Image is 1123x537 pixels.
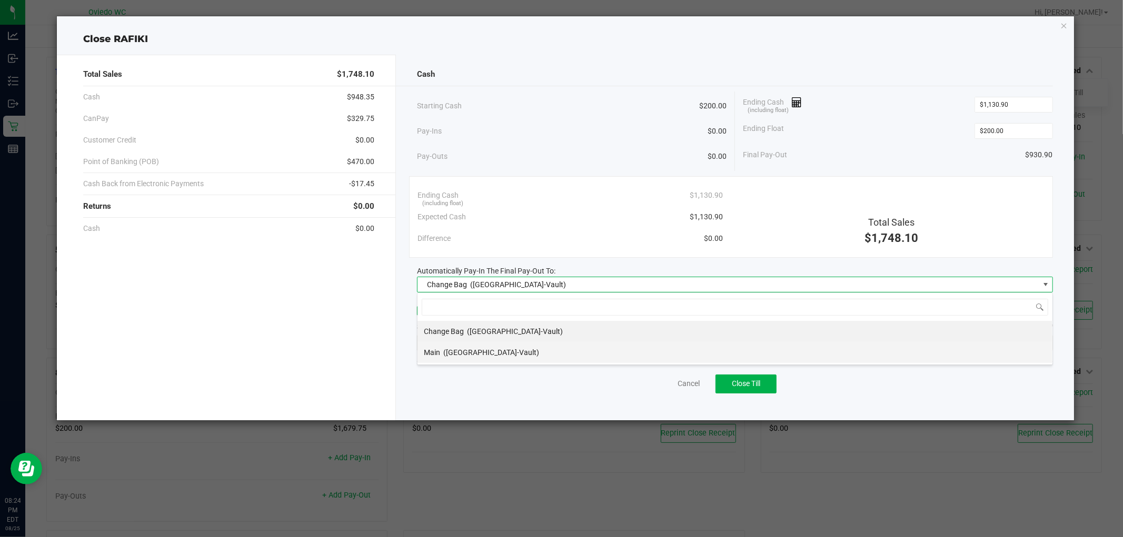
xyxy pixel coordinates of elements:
[57,32,1074,46] div: Close RAFIKI
[470,280,566,289] span: ([GEOGRAPHIC_DATA]-Vault)
[11,453,42,484] iframe: Resource center
[678,378,700,389] a: Cancel
[418,233,451,244] span: Difference
[355,135,374,146] span: $0.00
[83,195,374,218] div: Returns
[347,92,374,103] span: $948.35
[347,156,374,167] span: $470.00
[748,106,789,115] span: (including float)
[417,68,435,80] span: Cash
[83,92,100,103] span: Cash
[690,211,723,222] span: $1,130.90
[424,348,440,357] span: Main
[83,223,100,234] span: Cash
[708,126,727,137] span: $0.00
[83,178,204,189] span: Cash Back from Electronic Payments
[349,178,374,189] span: -$17.45
[743,123,784,139] span: Ending Float
[868,217,915,228] span: Total Sales
[417,100,462,112] span: Starting Cash
[732,379,760,388] span: Close Till
[690,190,723,201] span: $1,130.90
[467,327,563,336] span: ([GEOGRAPHIC_DATA]-Vault)
[417,267,555,275] span: Automatically Pay-In The Final Pay-Out To:
[708,151,727,162] span: $0.00
[864,231,918,245] span: $1,748.10
[443,348,539,357] span: ([GEOGRAPHIC_DATA]-Vault)
[424,327,464,336] span: Change Bag
[83,68,122,80] span: Total Sales
[743,97,802,113] span: Ending Cash
[347,113,374,124] span: $329.75
[418,211,466,222] span: Expected Cash
[83,113,109,124] span: CanPay
[417,126,442,137] span: Pay-Ins
[417,151,448,162] span: Pay-Outs
[715,374,777,393] button: Close Till
[353,200,374,212] span: $0.00
[418,190,459,201] span: Ending Cash
[83,156,159,167] span: Point of Banking (POB)
[337,68,374,80] span: $1,748.10
[699,100,727,112] span: $200.00
[427,280,467,289] span: Change Bag
[704,233,723,244] span: $0.00
[355,223,374,234] span: $0.00
[743,149,787,160] span: Final Pay-Out
[423,199,464,208] span: (including float)
[1026,149,1053,160] span: $930.90
[83,135,136,146] span: Customer Credit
